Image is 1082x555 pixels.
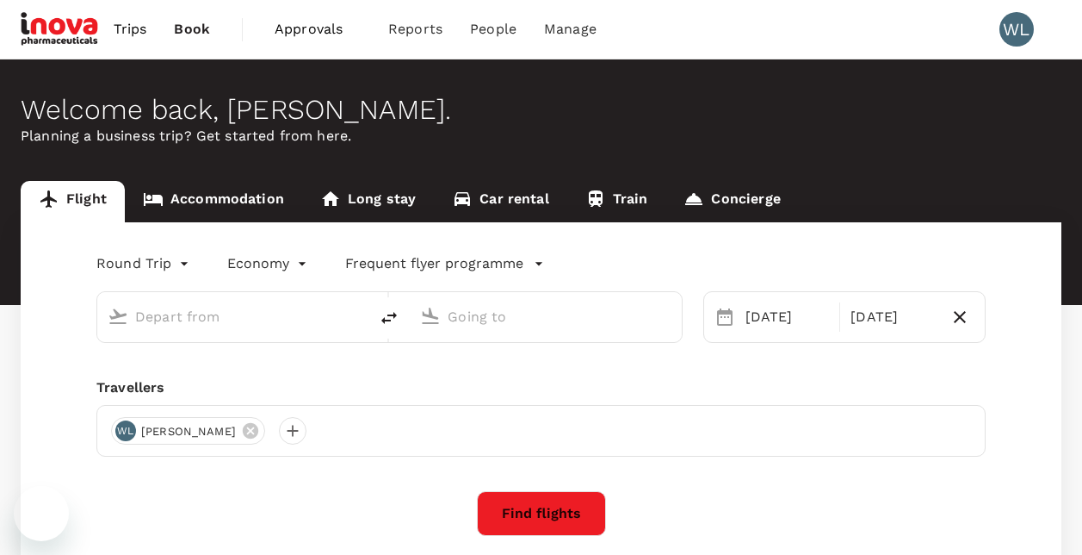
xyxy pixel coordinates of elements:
[21,10,100,48] img: iNova Pharmaceuticals
[388,19,442,40] span: Reports
[174,19,210,40] span: Book
[567,181,666,222] a: Train
[21,181,125,222] a: Flight
[131,423,246,440] span: [PERSON_NAME]
[368,297,410,339] button: delete
[999,12,1034,47] div: WL
[21,94,1061,126] div: Welcome back , [PERSON_NAME] .
[544,19,597,40] span: Manage
[302,181,434,222] a: Long stay
[14,486,69,541] iframe: Button to launch messaging window
[356,315,360,318] button: Open
[470,19,516,40] span: People
[670,315,673,318] button: Open
[477,491,606,536] button: Find flights
[96,250,193,277] div: Round Trip
[665,181,798,222] a: Concierge
[125,181,302,222] a: Accommodation
[111,417,265,445] div: WL[PERSON_NAME]
[739,300,837,334] div: [DATE]
[115,421,136,441] div: WL
[275,19,361,40] span: Approvals
[345,253,544,274] button: Frequent flyer programme
[21,126,1061,147] p: Planning a business trip? Get started from here.
[227,250,311,277] div: Economy
[448,303,645,330] input: Going to
[434,181,567,222] a: Car rental
[844,300,942,334] div: [DATE]
[96,377,986,398] div: Travellers
[114,19,147,40] span: Trips
[345,253,523,274] p: Frequent flyer programme
[135,303,332,330] input: Depart from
